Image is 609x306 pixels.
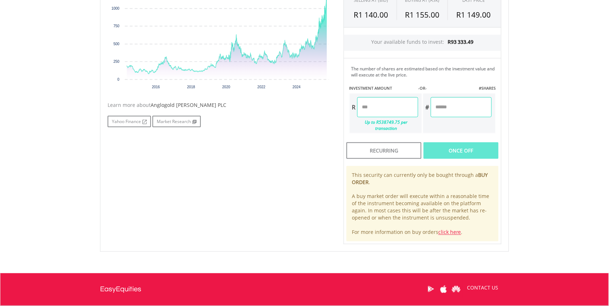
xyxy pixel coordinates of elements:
a: Market Research [152,116,201,127]
div: Once Off [424,142,499,159]
text: 0 [117,77,119,81]
label: INVESTMENT AMOUNT [349,85,392,91]
div: The number of shares are estimated based on the investment value and will execute at the live price. [351,66,498,78]
text: 2022 [258,85,266,89]
a: Apple [437,278,450,300]
span: R1 155.00 [405,10,439,20]
label: -OR- [418,85,427,91]
span: Anglogold [PERSON_NAME] PLC [151,102,226,108]
text: 1000 [112,6,120,10]
a: Google Play [425,278,437,300]
a: click here [438,229,461,236]
span: R1 149.00 [457,10,491,20]
div: R [350,97,357,117]
text: 500 [113,42,119,46]
div: This security can currently only be bought through a . A buy market order will execute within a r... [346,166,499,241]
b: BUY ORDER [352,171,488,185]
text: 2024 [293,85,301,89]
text: 2016 [152,85,160,89]
text: 250 [113,60,119,63]
text: 2020 [222,85,231,89]
label: #SHARES [479,85,496,91]
a: EasyEquities [100,273,141,306]
text: 2018 [187,85,195,89]
div: Up to R538749.75 per transaction [350,117,418,133]
div: # [423,97,431,117]
div: Learn more about [108,102,333,109]
a: CONTACT US [462,278,504,298]
a: Yahoo Finance [108,116,151,127]
span: R1 140.00 [354,10,388,20]
text: 750 [113,24,119,28]
div: Recurring [346,142,421,159]
div: Your available funds to invest: [344,35,501,51]
a: Huawei [450,278,462,300]
span: R93 333.49 [448,38,474,45]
